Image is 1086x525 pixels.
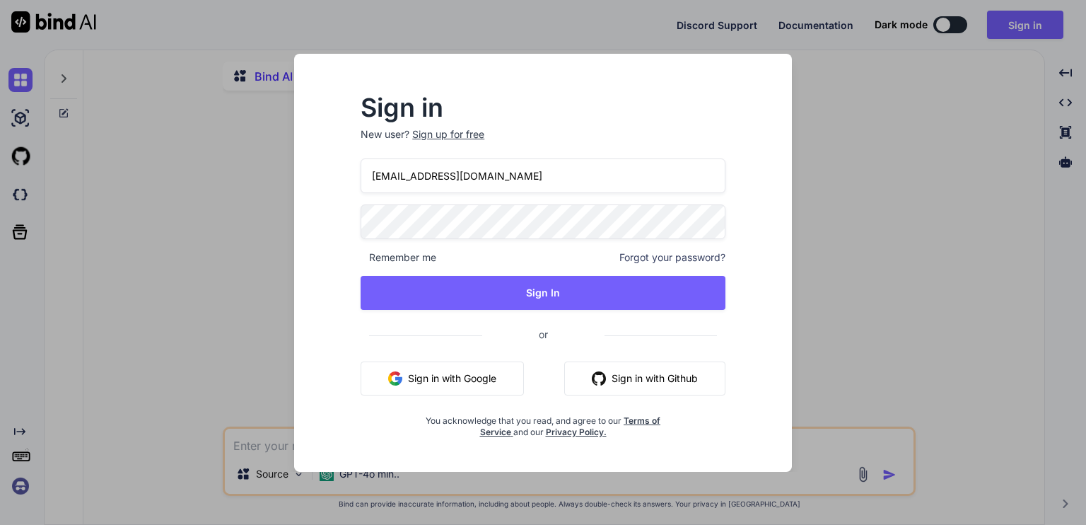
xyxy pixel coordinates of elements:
button: Sign In [361,276,725,310]
button: Sign in with Google [361,362,524,396]
img: google [388,371,402,386]
span: or [482,317,605,352]
input: Login or Email [361,158,725,193]
h2: Sign in [361,96,725,119]
p: New user? [361,127,725,158]
button: Sign in with Github [564,362,725,396]
a: Privacy Policy. [546,427,607,437]
div: You acknowledge that you read, and agree to our and our [421,407,665,438]
span: Forgot your password? [619,250,725,265]
a: Terms of Service [480,415,661,437]
img: github [592,371,606,386]
div: Sign up for free [412,127,484,142]
span: Remember me [361,250,436,265]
